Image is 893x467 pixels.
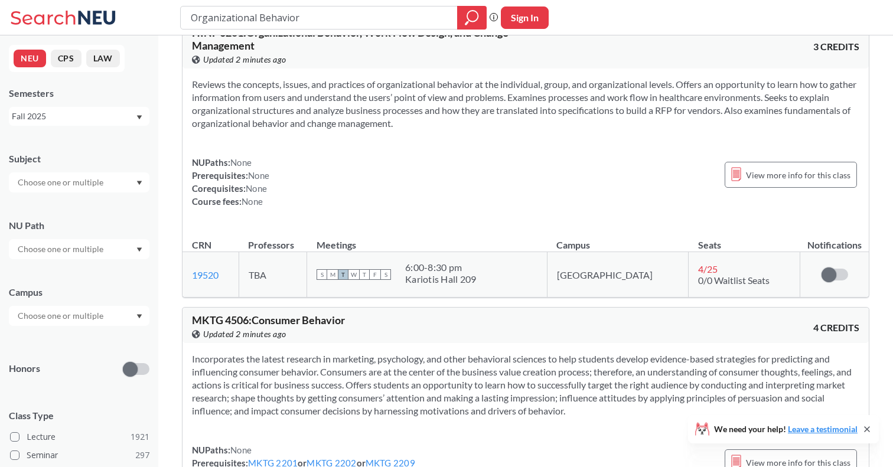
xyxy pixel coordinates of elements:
svg: Dropdown arrow [136,115,142,120]
div: Fall 2025 [12,110,135,123]
span: 297 [135,449,149,462]
th: Seats [689,227,800,252]
span: We need your help! [714,425,858,433]
span: S [380,269,391,280]
span: View more info for this class [746,168,850,182]
section: Incorporates the latest research in marketing, psychology, and other behavioral sciences to help ... [192,352,859,417]
span: Updated 2 minutes ago [203,53,286,66]
span: F [370,269,380,280]
input: Choose one or multiple [12,242,111,256]
button: LAW [86,50,120,67]
span: None [246,183,267,194]
span: None [230,157,252,168]
th: Notifications [800,227,869,252]
div: Kariotis Hall 209 [405,273,476,285]
span: MKTG 4506 : Consumer Behavior [192,313,345,326]
span: Updated 2 minutes ago [203,328,286,341]
input: Choose one or multiple [12,175,111,190]
label: Lecture [10,429,149,445]
td: TBA [239,252,307,298]
button: NEU [14,50,46,67]
span: T [359,269,370,280]
th: Meetings [307,227,547,252]
div: NU Path [9,219,149,232]
div: Dropdown arrow [9,172,149,192]
span: 0/0 Waitlist Seats [698,275,770,286]
span: 3 CREDITS [813,40,859,53]
svg: magnifying glass [465,9,479,26]
span: None [248,170,269,181]
svg: Dropdown arrow [136,314,142,319]
div: Campus [9,286,149,299]
div: CRN [192,239,211,252]
span: S [317,269,327,280]
th: Campus [547,227,688,252]
span: M [327,269,338,280]
td: [GEOGRAPHIC_DATA] [547,252,688,298]
div: NUPaths: Prerequisites: Corequisites: Course fees: [192,156,269,208]
input: Class, professor, course number, "phrase" [190,8,449,28]
div: Dropdown arrow [9,239,149,259]
svg: Dropdown arrow [136,181,142,185]
a: 19520 [192,269,219,280]
span: W [348,269,359,280]
div: Fall 2025Dropdown arrow [9,107,149,126]
span: T [338,269,348,280]
div: Subject [9,152,149,165]
th: Professors [239,227,307,252]
p: Honors [9,362,40,375]
a: Leave a testimonial [788,424,858,434]
span: Class Type [9,409,149,422]
button: CPS [51,50,82,67]
div: 6:00 - 8:30 pm [405,262,476,273]
button: Sign In [501,6,549,29]
span: None [242,196,263,207]
label: Seminar [10,448,149,463]
span: 4 CREDITS [813,321,859,334]
span: HINF 6201 : Organizational Behavior, Work Flow Design, and Change Management [192,26,509,52]
div: Dropdown arrow [9,306,149,326]
input: Choose one or multiple [12,309,111,323]
div: Semesters [9,87,149,100]
span: None [230,445,252,455]
span: 1921 [131,430,149,443]
span: 4 / 25 [698,263,718,275]
svg: Dropdown arrow [136,247,142,252]
section: Reviews the concepts, issues, and practices of organizational behavior at the individual, group, ... [192,78,859,130]
div: magnifying glass [457,6,487,30]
